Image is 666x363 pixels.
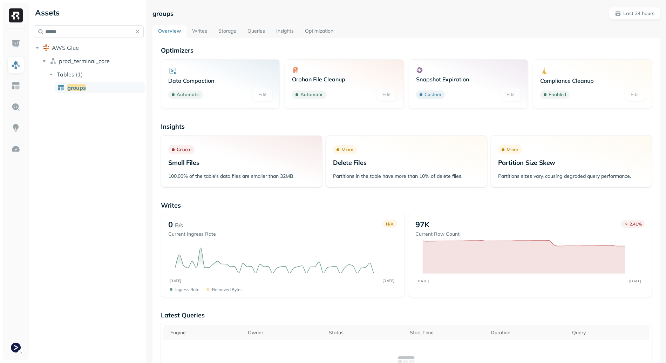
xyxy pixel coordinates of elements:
[50,58,57,65] img: namespace
[52,44,79,51] span: AWS Glue
[11,123,20,133] img: Insights
[177,146,191,153] p: Critical
[43,44,50,51] img: root
[168,159,315,167] p: Small Files
[292,76,396,83] p: Orphan File Cleanup
[11,81,20,90] img: Asset Explorer
[57,84,64,91] img: table
[417,279,429,283] tspan: [DATE]
[9,8,23,22] img: Ryft
[572,329,646,336] div: Query
[415,220,430,229] p: 97K
[498,173,645,180] p: Partitions sizes vary, causing degraded query performance.
[498,159,645,167] p: Partition Size Skew
[161,122,652,130] p: Insights
[333,159,480,167] p: Delete Files
[623,10,654,17] p: Last 24 hours
[11,39,20,48] img: Dashboard
[186,25,213,38] a: Writes
[48,69,144,80] button: Tables(1)
[169,278,181,283] tspan: [DATE]
[507,146,518,153] p: Minor
[382,278,394,283] tspan: [DATE]
[386,221,394,227] p: N/A
[168,220,173,229] p: 0
[11,102,20,112] img: Query Explorer
[34,42,144,53] button: AWS Glue
[629,279,641,283] tspan: [DATE]
[177,91,199,98] p: Automatic
[57,71,74,78] span: Tables
[76,71,83,78] p: ( 1 )
[41,55,144,67] button: prod_terminal_core
[11,343,21,352] img: Terminal
[168,231,216,237] p: Current Ingress Rate
[213,25,242,38] a: Storage
[248,329,322,336] div: Owner
[11,60,20,69] img: Assets
[549,91,566,98] p: Enabled
[161,46,652,54] p: Optimizers
[491,329,565,336] div: Duration
[415,231,460,237] p: Current Row Count
[242,25,271,38] a: Queries
[175,287,199,292] p: Ingress Rate
[59,58,110,65] span: prod_terminal_core
[333,173,480,180] p: Partitions in the table have more than 10% of delete files.
[329,329,403,336] div: Status
[341,146,353,153] p: Minor
[11,144,20,154] img: Optimization
[67,84,86,91] span: groups
[152,25,186,38] a: Overview
[609,7,660,20] button: Last 24 hours
[271,25,299,38] a: Insights
[161,201,652,209] p: Writes
[152,9,174,18] p: groups
[168,77,273,84] p: Data Compaction
[212,287,243,292] p: Removed bytes
[416,76,521,83] p: Snapshot Expiration
[540,77,645,84] p: Compliance Cleanup
[630,221,642,227] p: 2.41 %
[175,221,183,229] p: B/s
[168,173,315,180] p: 100.00% of the table's data files are smaller than 32MB.
[410,329,484,336] div: Start Time
[170,329,241,336] div: Engine
[55,82,145,93] a: groups
[424,91,441,98] p: Custom
[161,311,652,319] p: Latest Queries
[300,91,323,98] p: Automatic
[34,7,144,18] div: Assets
[299,25,339,38] a: Optimization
